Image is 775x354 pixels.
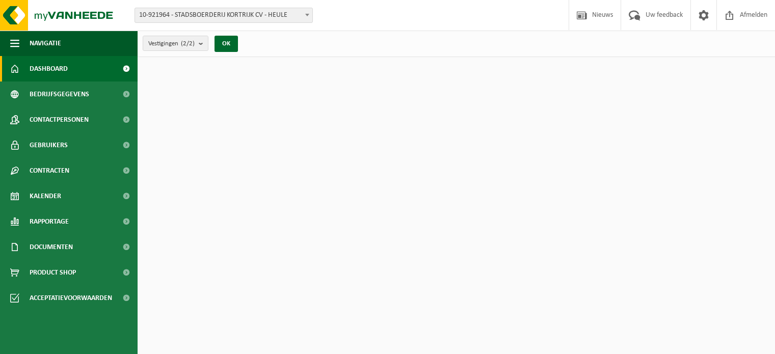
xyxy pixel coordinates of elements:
span: Navigatie [30,31,61,56]
span: 10-921964 - STADSBOERDERIJ KORTRIJK CV - HEULE [135,8,313,23]
span: Documenten [30,234,73,260]
button: OK [215,36,238,52]
button: Vestigingen(2/2) [143,36,208,51]
span: Rapportage [30,209,69,234]
span: Product Shop [30,260,76,285]
span: Vestigingen [148,36,195,51]
span: Kalender [30,183,61,209]
span: Gebruikers [30,132,68,158]
span: Dashboard [30,56,68,81]
span: Contactpersonen [30,107,89,132]
span: Bedrijfsgegevens [30,81,89,107]
span: Acceptatievoorwaarden [30,285,112,311]
count: (2/2) [181,40,195,47]
span: 10-921964 - STADSBOERDERIJ KORTRIJK CV - HEULE [135,8,312,22]
span: Contracten [30,158,69,183]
